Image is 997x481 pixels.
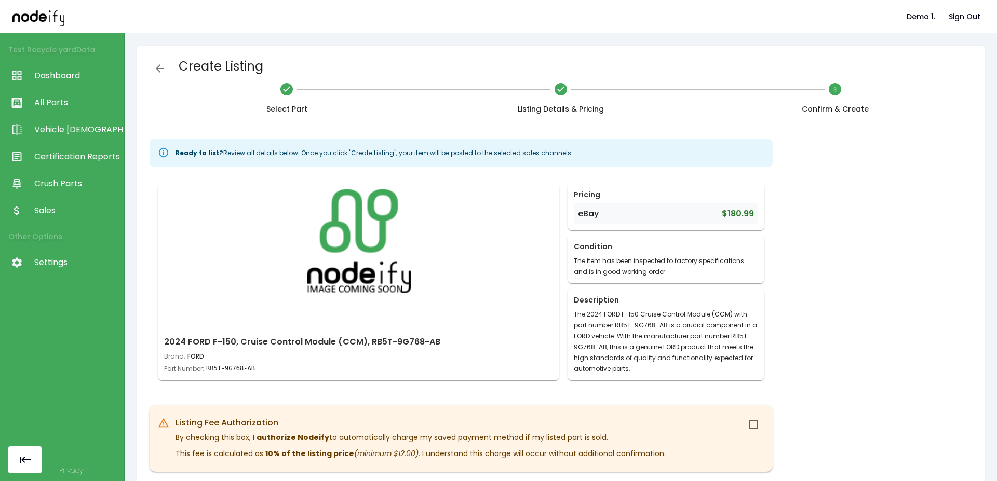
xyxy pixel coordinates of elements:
[34,97,119,109] span: All Parts
[59,465,83,475] a: Privacy
[164,189,553,293] img: Cruise Control Module (CCM)
[12,7,64,26] img: nodeify
[179,58,263,79] h5: Create Listing
[702,104,968,114] span: Confirm & Create
[428,104,694,114] span: Listing Details & Pricing
[833,85,837,94] text: 3
[265,448,354,459] strong: 10% of the listing price
[176,148,573,157] span: Review all details below. Once you click "Create Listing", your item will be posted to the select...
[176,148,223,157] strong: Ready to list?
[574,241,758,253] h6: Condition
[574,189,758,201] h6: Pricing
[187,351,204,362] span: FORD
[722,208,754,220] p: $ 180.99
[578,208,599,220] p: eBay
[206,364,255,374] span: RB5T-9G768-AB
[176,448,666,459] p: This fee is calculated as . I understand this charge will occur without additional confirmation.
[574,310,757,373] span: The 2024 FORD F-150 Cruise Control Module (CCM) with part number RB5T-9G768-AB is a crucial compo...
[176,432,666,443] p: By checking this box, I to automatically charge my saved payment method if my listed part is sold.
[164,335,553,349] h6: 2024 FORD F-150, Cruise Control Module (CCM), RB5T-9G768-AB
[34,70,119,82] span: Dashboard
[34,204,119,217] span: Sales
[574,295,758,306] h6: Description
[34,177,119,190] span: Crush Parts
[164,364,204,374] span: Part Number:
[354,448,419,459] em: (minimum $12.00)
[154,104,420,114] span: Select Part
[902,7,939,26] button: Demo 1.
[574,256,744,276] span: The item has been inspected to factory specifications and is in good working order.
[945,7,985,26] button: Sign Out
[34,256,119,269] span: Settings
[164,351,185,362] span: Brand:
[257,432,329,443] strong: authorize Nodeify
[34,123,119,136] span: Vehicle [DEMOGRAPHIC_DATA]
[34,150,119,163] span: Certification Reports
[176,417,666,429] div: Listing Fee Authorization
